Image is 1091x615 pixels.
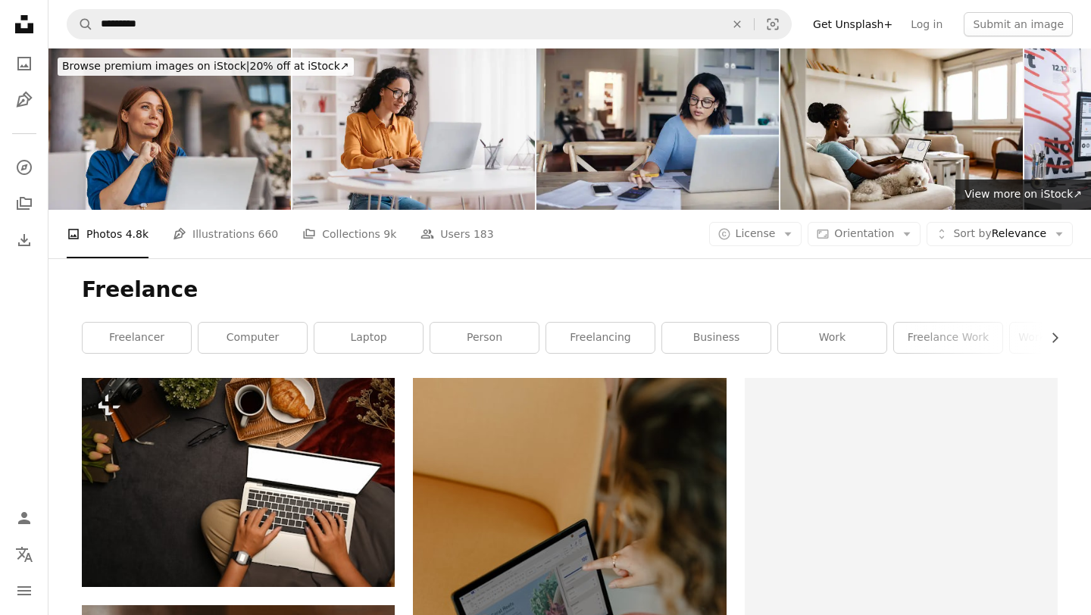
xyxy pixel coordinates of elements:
[894,323,1002,353] a: freelance work
[902,12,952,36] a: Log in
[953,226,1046,242] span: Relevance
[808,222,921,246] button: Orientation
[536,48,779,210] img: What's the budget looking like this month?
[546,323,655,353] a: freelancing
[9,85,39,115] a: Illustrations
[662,323,771,353] a: business
[804,12,902,36] a: Get Unsplash+
[755,10,791,39] button: Visual search
[82,276,1058,304] h1: Freelance
[9,48,39,79] a: Photos
[62,60,349,72] span: 20% off at iStock ↗
[82,475,395,489] a: Young woman sitting on carpet and using laptop computer.
[302,210,396,258] a: Collections 9k
[67,10,93,39] button: Search Unsplash
[955,180,1091,210] a: View more on iStock↗
[48,48,363,85] a: Browse premium images on iStock|20% off at iStock↗
[709,222,802,246] button: License
[834,227,894,239] span: Orientation
[9,152,39,183] a: Explore
[258,226,279,242] span: 660
[964,188,1082,200] span: View more on iStock ↗
[9,189,39,219] a: Collections
[314,323,423,353] a: laptop
[474,226,494,242] span: 183
[778,323,886,353] a: work
[9,503,39,533] a: Log in / Sign up
[48,48,291,210] img: A portrait of a pensive woman sitting at a desk in the office.
[82,378,395,586] img: Young woman sitting on carpet and using laptop computer.
[927,222,1073,246] button: Sort byRelevance
[420,210,493,258] a: Users 183
[67,9,792,39] form: Find visuals sitewide
[173,210,278,258] a: Illustrations 660
[964,12,1073,36] button: Submit an image
[83,323,191,353] a: freelancer
[1041,323,1058,353] button: scroll list to the right
[9,539,39,570] button: Language
[292,48,535,210] img: Middle Eastern Lady Using Laptop Working Online Sitting In Office
[953,227,991,239] span: Sort by
[736,227,776,239] span: License
[780,48,1023,210] img: Woman working at home
[9,576,39,606] button: Menu
[9,225,39,255] a: Download History
[62,60,249,72] span: Browse premium images on iStock |
[430,323,539,353] a: person
[721,10,754,39] button: Clear
[199,323,307,353] a: computer
[383,226,396,242] span: 9k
